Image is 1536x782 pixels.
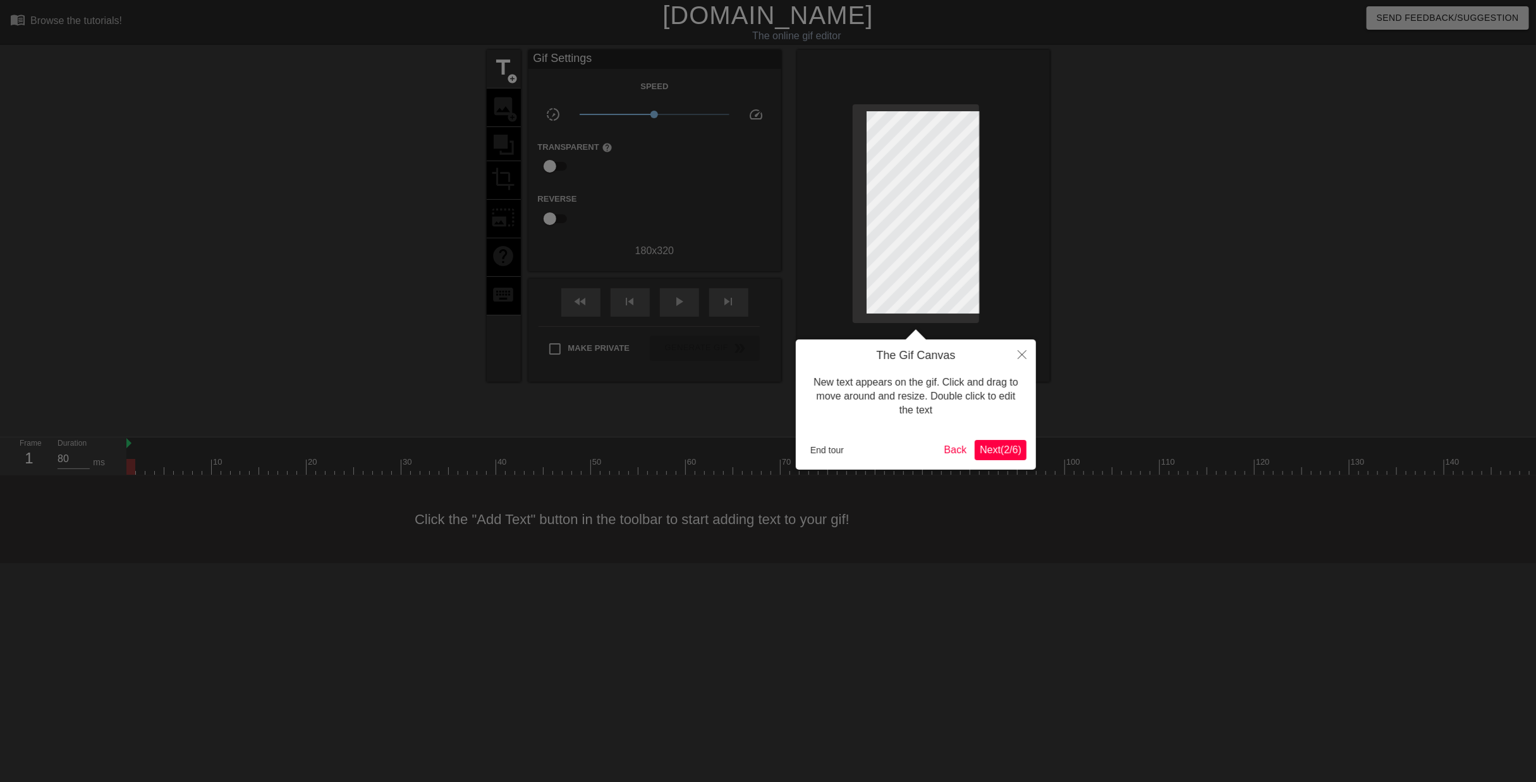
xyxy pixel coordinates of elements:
button: Next [975,440,1027,460]
button: Back [939,440,972,460]
h4: The Gif Canvas [805,349,1027,363]
div: New text appears on the gif. Click and drag to move around and resize. Double click to edit the text [805,363,1027,431]
button: End tour [805,441,849,460]
button: Close [1008,339,1036,369]
span: Next ( 2 / 6 ) [980,444,1021,455]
